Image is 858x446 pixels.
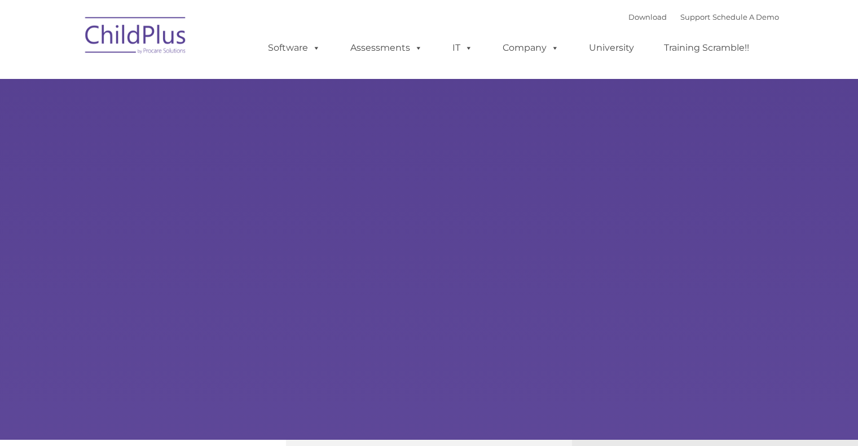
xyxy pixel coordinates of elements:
[680,12,710,21] a: Support
[628,12,779,21] font: |
[257,37,332,59] a: Software
[441,37,484,59] a: IT
[653,37,760,59] a: Training Scramble!!
[578,37,645,59] a: University
[80,9,192,65] img: ChildPlus by Procare Solutions
[712,12,779,21] a: Schedule A Demo
[491,37,570,59] a: Company
[339,37,434,59] a: Assessments
[628,12,667,21] a: Download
